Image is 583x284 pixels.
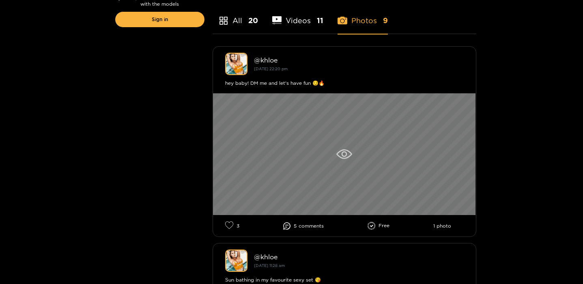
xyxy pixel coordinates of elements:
li: Free [368,222,390,230]
div: hey baby! DM me and let's have fun 😏🔥 [225,79,464,87]
span: comment s [299,223,324,229]
li: 5 [283,222,324,230]
img: khloe [225,53,247,75]
small: [DATE] 11:28 am [254,263,285,268]
span: 11 [317,15,323,26]
div: @ khloe [254,253,464,260]
span: 20 [248,15,258,26]
span: 9 [383,15,388,26]
img: khloe [225,250,247,272]
span: appstore [219,16,228,26]
small: [DATE] 22:20 pm [254,67,288,71]
div: @ khloe [254,56,464,64]
li: 3 [225,221,239,230]
div: Sun bathing in my favourite sexy set 😘 [225,276,464,284]
li: 1 photo [433,223,451,229]
a: Sign in [115,12,204,27]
